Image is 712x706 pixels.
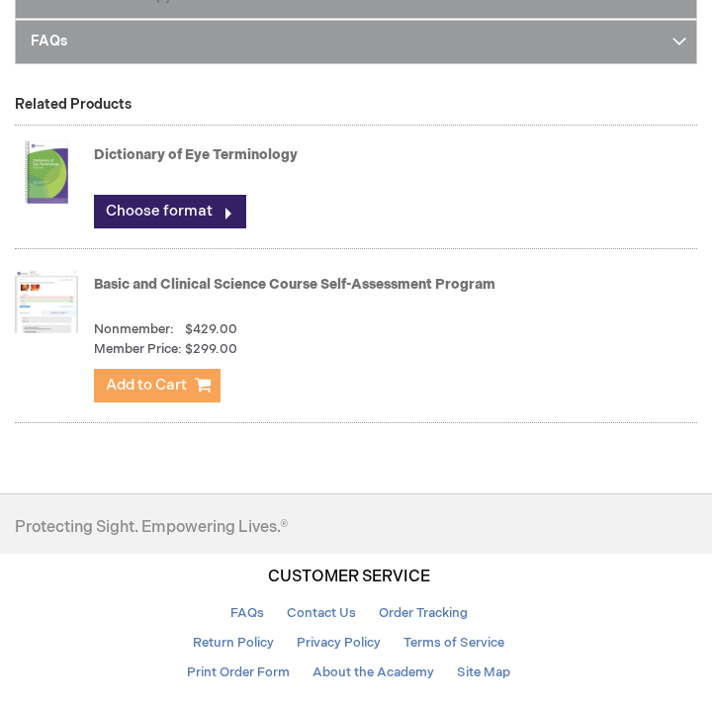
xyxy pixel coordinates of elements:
a: Return Policy [193,635,274,651]
button: Add to Cart [94,369,221,402]
strong: Member Price: [94,340,182,359]
a: Terms of Service [403,635,504,651]
img: Dictionary of Eye Terminology [15,132,78,212]
a: About the Academy [312,664,434,680]
a: Site Map [457,664,510,680]
a: Print Order Form [187,664,290,680]
a: Order Tracking [379,605,468,621]
strong: Related Products [15,96,132,113]
a: Privacy Policy [297,635,381,651]
a: Dictionary of Eye Terminology [94,146,298,163]
h4: Protecting Sight. Empowering Lives.® [15,519,288,537]
span: Add to Cart [106,376,187,395]
span: $299.00 [185,340,237,359]
a: FAQs [15,20,697,64]
a: Contact Us [287,605,356,621]
span: $429.00 [185,321,237,337]
a: FAQs [230,605,264,621]
img: Basic and Clinical Science Course Self-Assessment Program [15,262,78,341]
a: Basic and Clinical Science Course Self-Assessment Program [94,276,495,293]
strong: Nonmember: [94,320,174,339]
a: Choose format [94,195,246,228]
